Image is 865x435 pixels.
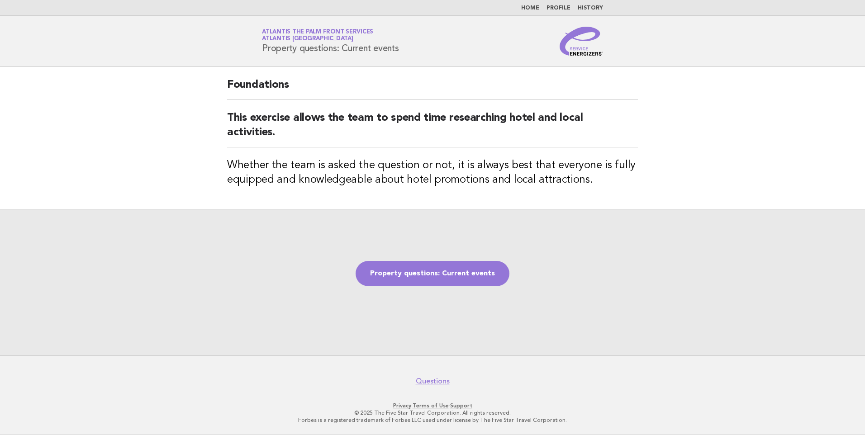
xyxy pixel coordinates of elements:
[416,377,450,386] a: Questions
[560,27,603,56] img: Service Energizers
[156,409,709,416] p: © 2025 The Five Star Travel Corporation. All rights reserved.
[356,261,509,286] a: Property questions: Current events
[262,36,353,42] span: Atlantis [GEOGRAPHIC_DATA]
[262,29,373,42] a: Atlantis The Palm Front ServicesAtlantis [GEOGRAPHIC_DATA]
[450,402,472,409] a: Support
[262,29,399,53] h1: Property questions: Current events
[227,78,638,100] h2: Foundations
[547,5,570,11] a: Profile
[413,402,449,409] a: Terms of Use
[227,111,638,147] h2: This exercise allows the team to spend time researching hotel and local activities.
[521,5,539,11] a: Home
[578,5,603,11] a: History
[156,402,709,409] p: · ·
[156,416,709,424] p: Forbes is a registered trademark of Forbes LLC used under license by The Five Star Travel Corpora...
[227,158,638,187] h3: Whether the team is asked the question or not, it is always best that everyone is fully equipped ...
[393,402,411,409] a: Privacy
